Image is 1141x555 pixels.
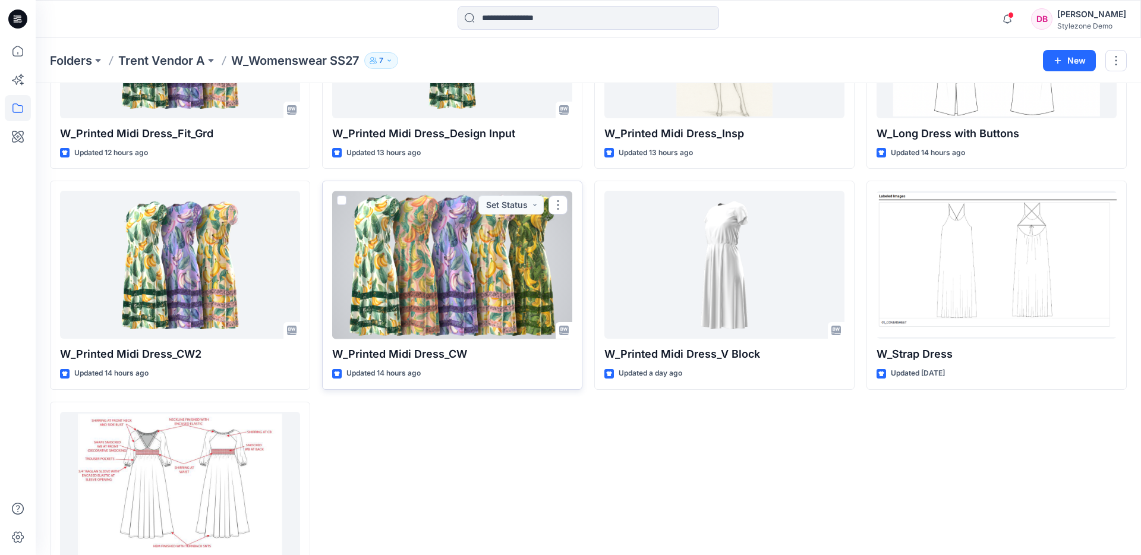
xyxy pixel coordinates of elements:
p: Updated 13 hours ago [619,147,693,159]
p: W_Womenswear SS27 [231,52,360,69]
p: Updated 13 hours ago [346,147,421,159]
p: Updated 14 hours ago [346,367,421,380]
a: Folders [50,52,92,69]
p: W_Printed Midi Dress_Fit_Grd [60,125,300,142]
p: W_Printed Midi Dress_CW2 [60,346,300,362]
p: W_Strap Dress [877,346,1117,362]
a: W_Printed Midi Dress_V Block [604,191,844,339]
p: W_Printed Midi Dress_Insp [604,125,844,142]
div: [PERSON_NAME] [1057,7,1126,21]
div: DB [1031,8,1052,30]
a: W_Printed Midi Dress_CW2 [60,191,300,339]
p: W_Printed Midi Dress_CW [332,346,572,362]
p: W_Long Dress with Buttons [877,125,1117,142]
button: 7 [364,52,398,69]
p: W_Printed Midi Dress_Design Input [332,125,572,142]
a: Trent Vendor A [118,52,205,69]
a: W_Printed Midi Dress_CW [332,191,572,339]
p: Updated [DATE] [891,367,945,380]
p: Updated 12 hours ago [74,147,148,159]
p: W_Printed Midi Dress_V Block [604,346,844,362]
p: Updated a day ago [619,367,682,380]
p: 7 [379,54,383,67]
a: W_Strap Dress [877,191,1117,339]
p: Updated 14 hours ago [891,147,965,159]
p: Updated 14 hours ago [74,367,149,380]
button: New [1043,50,1096,71]
div: Stylezone Demo [1057,21,1126,30]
